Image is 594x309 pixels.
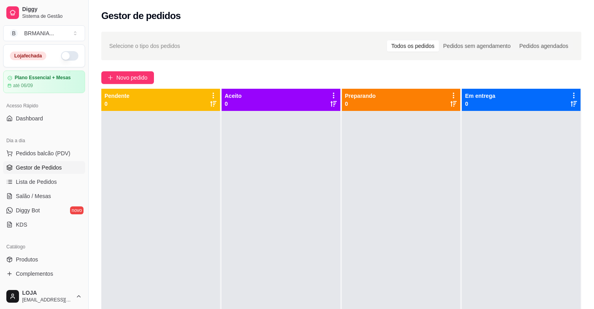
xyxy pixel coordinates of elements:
span: Produtos [16,256,38,263]
h2: Gestor de pedidos [101,10,181,22]
div: BRMANIA ... [24,29,54,37]
span: Lista de Pedidos [16,178,57,186]
a: Produtos [3,253,85,266]
div: Acesso Rápido [3,99,85,112]
div: Todos os pedidos [387,40,439,51]
a: Gestor de Pedidos [3,161,85,174]
span: Complementos [16,270,53,278]
span: Sistema de Gestão [22,13,82,19]
div: Catálogo [3,240,85,253]
span: Novo pedido [116,73,148,82]
div: Loja fechada [10,51,46,60]
span: LOJA [22,290,72,297]
p: Pendente [104,92,129,100]
div: Pedidos agendados [515,40,573,51]
div: Dia a dia [3,134,85,147]
a: KDS [3,218,85,231]
button: Novo pedido [101,71,154,84]
span: Diggy [22,6,82,13]
a: Dashboard [3,112,85,125]
p: 0 [345,100,376,108]
span: Pedidos balcão (PDV) [16,149,70,157]
span: [EMAIL_ADDRESS][DOMAIN_NAME] [22,297,72,303]
button: LOJA[EMAIL_ADDRESS][DOMAIN_NAME] [3,287,85,306]
a: Plano Essencial + Mesasaté 06/09 [3,71,85,93]
span: Dashboard [16,114,43,122]
button: Alterar Status [61,51,78,61]
p: Preparando [345,92,376,100]
span: Selecione o tipo dos pedidos [109,42,180,50]
p: 0 [465,100,495,108]
a: Complementos [3,267,85,280]
span: KDS [16,221,27,229]
span: Gestor de Pedidos [16,164,62,172]
article: até 06/09 [13,82,33,89]
span: plus [108,75,113,80]
span: B [10,29,18,37]
article: Plano Essencial + Mesas [15,75,71,81]
a: Diggy Botnovo [3,204,85,217]
button: Pedidos balcão (PDV) [3,147,85,160]
p: 0 [104,100,129,108]
a: Lista de Pedidos [3,175,85,188]
a: DiggySistema de Gestão [3,3,85,22]
p: Em entrega [465,92,495,100]
div: Pedidos sem agendamento [439,40,515,51]
span: Salão / Mesas [16,192,51,200]
span: Diggy Bot [16,206,40,214]
a: Salão / Mesas [3,190,85,202]
button: Select a team [3,25,85,41]
p: Aceito [225,92,242,100]
p: 0 [225,100,242,108]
